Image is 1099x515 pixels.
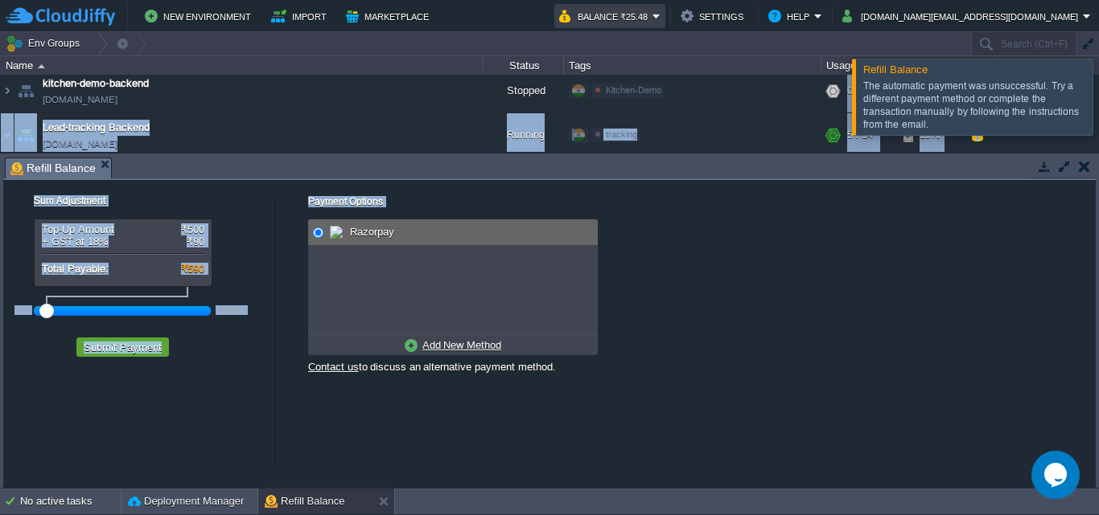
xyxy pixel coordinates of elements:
button: [DOMAIN_NAME][EMAIL_ADDRESS][DOMAIN_NAME] [842,6,1083,26]
span: Razorpay [346,226,394,238]
span: Kitchen-Demo [606,85,661,95]
button: Help [768,6,814,26]
button: Deployment Manager [128,493,244,509]
a: Lead-tracking Backend [43,120,150,136]
button: Refill Balance [265,493,345,509]
a: Add New Method [401,335,505,355]
a: [DOMAIN_NAME] [43,92,117,108]
button: Settings [681,6,748,26]
span: ₹590 [181,263,204,275]
button: Import [271,6,331,26]
div: Total Payable: [42,263,204,275]
label: Sum Adjustment [12,195,105,206]
img: AMDAwAAAACH5BAEAAAAALAAAAAABAAEAAAICRAEAOw== [1,69,14,112]
div: Running [484,113,564,157]
div: Stopped [484,69,564,112]
div: to discuss an alternative payment method. [308,356,598,374]
span: Refill Balance [863,63,928,76]
div: Top-Up Amount [42,223,204,235]
div: + GST at 18% [42,235,204,247]
div: 500 [14,305,29,315]
a: [DOMAIN_NAME] [43,136,117,152]
div: Status [484,56,563,75]
button: Env Groups [6,32,85,55]
button: Marketplace [346,6,434,26]
img: CloudJiffy [6,6,115,27]
button: Submit Payment [79,340,167,354]
div: Name [2,56,483,75]
span: Refill Balance [10,158,96,178]
img: AMDAwAAAACH5BAEAAAAALAAAAAABAAEAAAICRAEAOw== [14,113,37,157]
div: 5 / 14 [847,113,873,157]
img: AMDAwAAAACH5BAEAAAAALAAAAAABAAEAAAICRAEAOw== [1,113,14,157]
div: No active tasks [20,488,121,514]
img: AMDAwAAAACH5BAEAAAAALAAAAAABAAEAAAICRAEAOw== [38,64,45,68]
span: ₹90 [187,235,204,247]
button: New Environment [145,6,256,26]
div: The automatic payment was unsuccessful. Try a different payment method or complete the transactio... [863,80,1089,131]
img: AMDAwAAAACH5BAEAAAAALAAAAAABAAEAAAICRAEAOw== [14,69,37,112]
div: 100000 [216,305,245,315]
a: Contact us [308,361,359,373]
u: Add New Method [422,339,501,351]
div: Usage [822,56,992,75]
button: Balance ₹25.48 [559,6,652,26]
span: tracking [606,129,637,139]
div: Tags [565,56,821,75]
a: kitchen-demo-backend [43,76,149,92]
div: 0 / 20 [847,69,873,112]
iframe: chat widget [1031,451,1083,499]
label: Payment Options [308,196,383,207]
span: ₹500 [181,223,204,235]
